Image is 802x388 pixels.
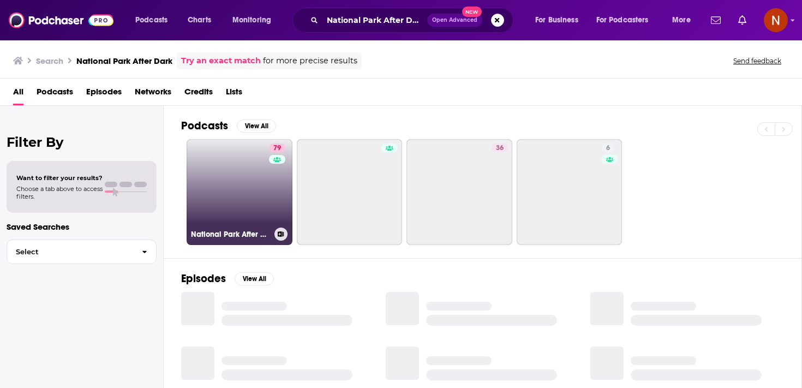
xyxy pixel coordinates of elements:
a: Show notifications dropdown [734,11,751,29]
span: 6 [606,143,610,154]
button: Select [7,240,157,264]
span: 79 [273,143,281,154]
span: Charts [188,13,211,28]
a: 79 [269,144,285,152]
a: Networks [135,83,171,105]
h3: National Park After Dark [76,56,172,66]
a: Charts [181,11,218,29]
span: New [462,7,482,17]
button: Open AdvancedNew [427,14,482,27]
p: Saved Searches [7,222,157,232]
h2: Episodes [181,272,226,285]
button: open menu [665,11,704,29]
h2: Podcasts [181,119,228,133]
button: open menu [225,11,285,29]
a: PodcastsView All [181,119,276,133]
a: 36 [492,144,508,152]
span: For Podcasters [596,13,649,28]
button: View All [237,120,276,133]
span: for more precise results [263,55,357,67]
a: Credits [184,83,213,105]
div: Search podcasts, credits, & more... [303,8,524,33]
h3: National Park After Dark [191,230,270,239]
img: Podchaser - Follow, Share and Rate Podcasts [9,10,113,31]
a: Episodes [86,83,122,105]
button: open menu [128,11,182,29]
span: Open Advanced [432,17,477,23]
a: Try an exact match [181,55,261,67]
h2: Filter By [7,134,157,150]
span: 36 [496,143,504,154]
h3: Search [36,56,63,66]
a: Podcasts [37,83,73,105]
a: EpisodesView All [181,272,274,285]
button: open menu [589,11,665,29]
a: All [13,83,23,105]
button: View All [235,272,274,285]
span: Podcasts [135,13,167,28]
a: 6 [602,144,614,152]
span: Monitoring [232,13,271,28]
button: Send feedback [730,56,785,65]
a: 36 [406,139,512,245]
span: Logged in as AdelNBM [764,8,788,32]
a: 79National Park After Dark [187,139,292,245]
span: Choose a tab above to access filters. [16,185,103,200]
span: Want to filter your results? [16,174,103,182]
button: Show profile menu [764,8,788,32]
img: User Profile [764,8,788,32]
a: Lists [226,83,242,105]
span: More [672,13,691,28]
input: Search podcasts, credits, & more... [322,11,427,29]
span: Select [7,248,133,255]
a: Show notifications dropdown [707,11,725,29]
button: open menu [528,11,592,29]
span: For Business [535,13,578,28]
a: 6 [517,139,623,245]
